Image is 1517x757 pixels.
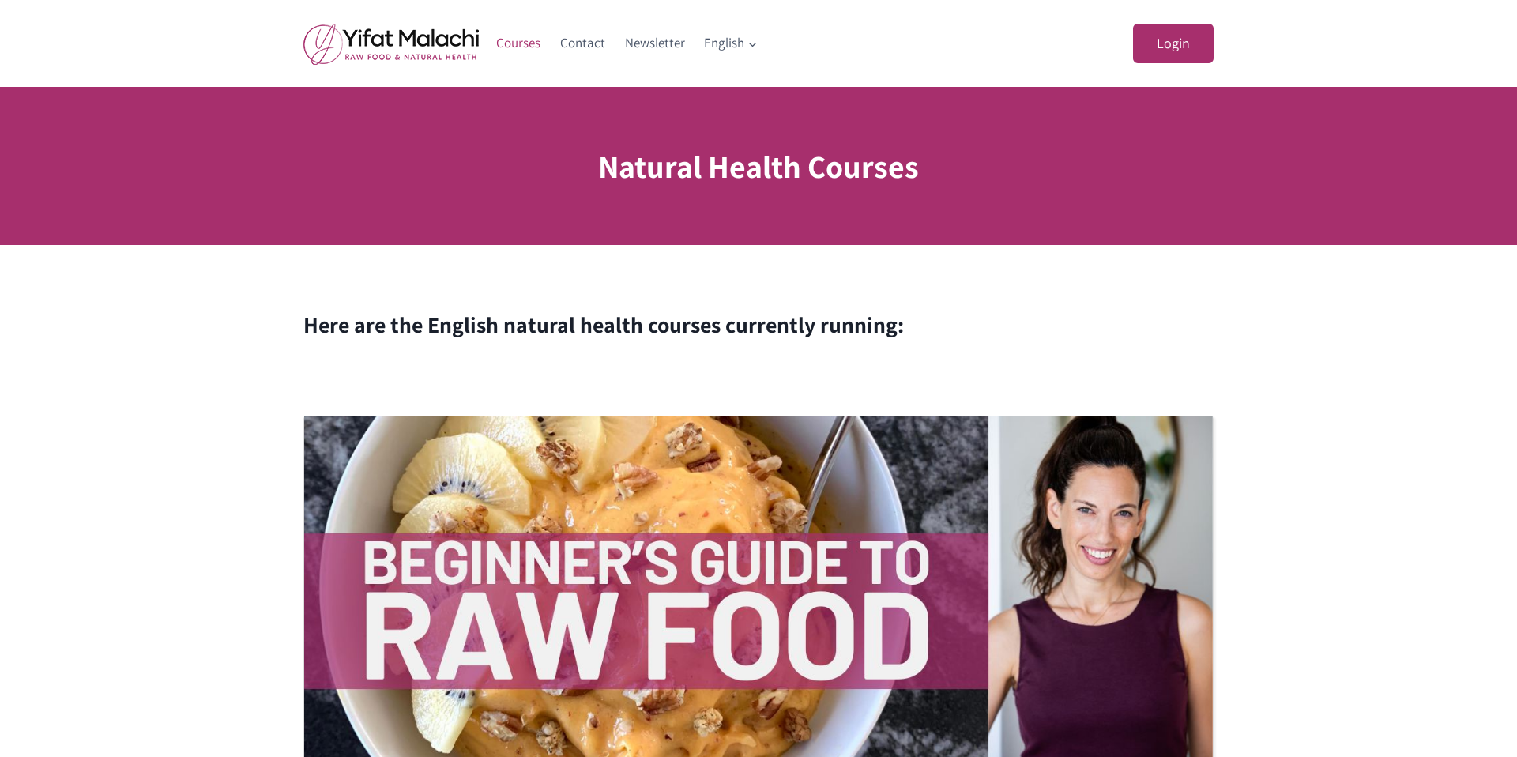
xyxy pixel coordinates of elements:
nav: Primary Navigation [487,24,768,62]
a: Courses [487,24,551,62]
a: Contact [551,24,615,62]
h1: Natural Health Courses [598,142,919,190]
a: English [695,24,768,62]
span: English [704,32,758,54]
img: yifat_logo41_en.png [303,23,479,65]
h2: Here are the English natural health courses currently running: [303,308,1214,341]
a: Login [1133,24,1214,64]
a: Newsletter [615,24,695,62]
